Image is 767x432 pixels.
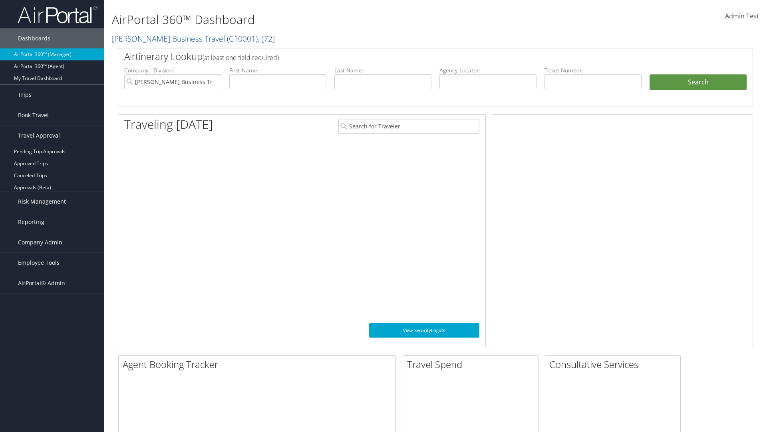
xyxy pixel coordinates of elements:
[18,5,97,24] img: airportal-logo.png
[407,358,538,371] h2: Travel Spend
[124,66,221,74] label: Company - Division:
[258,33,275,44] span: , [ 72 ]
[338,119,479,134] input: Search for Traveler
[18,85,32,105] span: Trips
[650,74,747,90] button: Search
[124,116,213,133] h1: Traveling [DATE]
[18,273,65,293] span: AirPortal® Admin
[439,66,537,74] label: Agency Locator:
[18,28,50,48] span: Dashboards
[18,192,66,212] span: Risk Management
[227,33,258,44] span: ( C10001 )
[229,66,326,74] label: First Name:
[334,66,431,74] label: Last Name:
[18,126,60,146] span: Travel Approval
[123,358,395,371] h2: Agent Booking Tracker
[124,50,694,63] h2: Airtinerary Lookup
[112,33,275,44] a: [PERSON_NAME] Business Travel
[544,66,642,74] label: Ticket Number:
[18,212,44,232] span: Reporting
[203,53,279,62] span: (at least one field required)
[112,11,543,28] h1: AirPortal 360™ Dashboard
[369,323,479,338] a: View SecurityLogic®
[18,232,62,252] span: Company Admin
[549,358,680,371] h2: Consultative Services
[18,253,60,273] span: Employee Tools
[725,12,759,20] span: Admin Test
[18,105,49,125] span: Book Travel
[725,4,759,29] a: Admin Test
